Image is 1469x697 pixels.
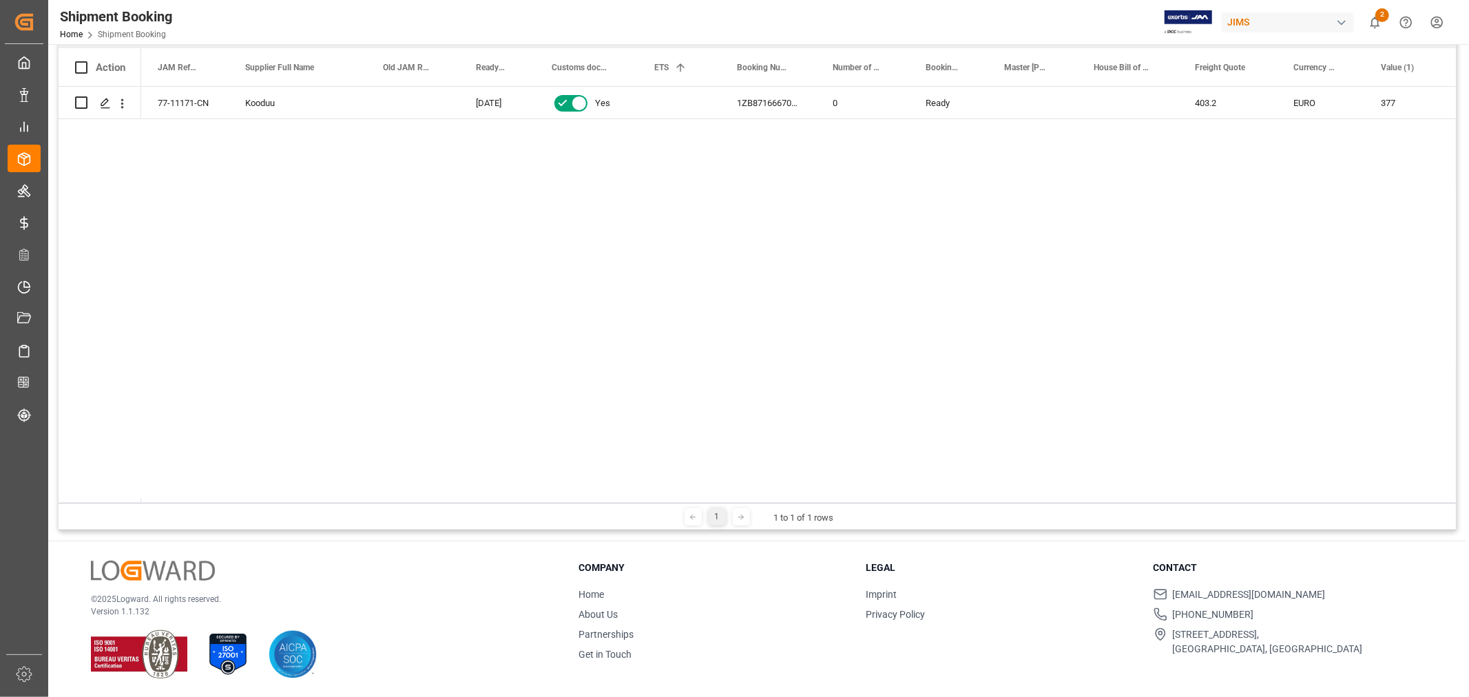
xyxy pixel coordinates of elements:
[833,63,880,72] span: Number of Containers
[866,609,925,620] a: Privacy Policy
[720,87,816,118] div: 1ZB871666704932018
[654,63,669,72] span: ETS
[1004,63,1048,72] span: Master [PERSON_NAME] of Lading Number
[595,87,610,119] span: Yes
[91,630,187,678] img: ISO 9001 & ISO 14001 Certification
[552,63,609,72] span: Customs documents sent to broker
[866,589,897,600] a: Imprint
[926,63,959,72] span: Booking Status
[1222,12,1354,32] div: JIMS
[579,649,632,660] a: Get in Touch
[1277,87,1364,118] div: EURO
[269,630,317,678] img: AICPA SOC
[1094,63,1149,72] span: House Bill of Lading Number
[96,61,125,74] div: Action
[579,629,634,640] a: Partnerships
[579,589,604,600] a: Home
[229,87,366,118] div: Kooduu
[709,508,726,526] div: 1
[91,605,544,618] p: Version 1.1.132
[1173,607,1254,622] span: [PHONE_NUMBER]
[579,561,848,575] h3: Company
[1381,63,1414,72] span: Value (1)
[926,87,971,119] div: Ready
[1390,7,1421,38] button: Help Center
[204,630,252,678] img: ISO 27001 Certification
[579,609,618,620] a: About Us
[1173,587,1326,602] span: [EMAIL_ADDRESS][DOMAIN_NAME]
[141,87,229,118] div: 77-11171-CN
[1293,63,1335,72] span: Currency (freight quote)
[737,63,787,72] span: Booking Number
[866,561,1136,575] h3: Legal
[1222,9,1359,35] button: JIMS
[1195,63,1245,72] span: Freight Quote
[91,561,215,581] img: Logward Logo
[476,63,506,72] span: Ready Date
[91,593,544,605] p: © 2025 Logward. All rights reserved.
[383,63,430,72] span: Old JAM Reference Number
[459,87,535,118] div: [DATE]
[60,6,172,27] div: Shipment Booking
[1178,87,1277,118] div: 403.2
[1375,8,1389,22] span: 2
[245,63,314,72] span: Supplier Full Name
[59,87,141,119] div: Press SPACE to select this row.
[60,30,83,39] a: Home
[816,87,909,118] div: 0
[1154,561,1424,575] h3: Contact
[1359,7,1390,38] button: show 2 new notifications
[1165,10,1212,34] img: Exertis%20JAM%20-%20Email%20Logo.jpg_1722504956.jpg
[1364,87,1446,118] div: 377
[158,63,200,72] span: JAM Reference Number
[774,511,834,525] div: 1 to 1 of 1 rows
[1173,627,1363,656] span: [STREET_ADDRESS], [GEOGRAPHIC_DATA], [GEOGRAPHIC_DATA]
